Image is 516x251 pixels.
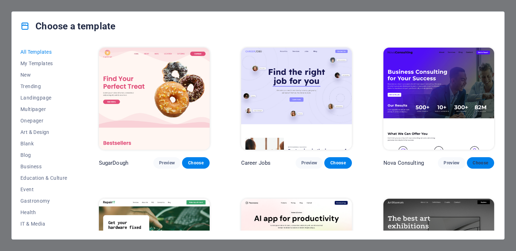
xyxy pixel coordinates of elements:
button: Choose [182,157,209,169]
button: Preview [296,157,323,169]
button: Preview [153,157,181,169]
button: Art & Design [20,126,67,138]
button: Education & Culture [20,172,67,184]
span: Onepager [20,118,67,124]
h4: Choose a template [20,20,115,32]
button: Choose [467,157,494,169]
span: Blog [20,152,67,158]
button: New [20,69,67,81]
span: Landingpage [20,95,67,101]
span: Event [20,187,67,192]
button: Trending [20,81,67,92]
button: Gastronomy [20,195,67,207]
img: Career Jobs [241,48,352,150]
p: Nova Consulting [383,159,424,166]
span: Gastronomy [20,198,67,204]
img: Nova Consulting [383,48,494,150]
span: Choose [188,160,204,166]
button: Choose [324,157,352,169]
span: Multipager [20,106,67,112]
span: All Templates [20,49,67,55]
span: Preview [444,160,459,166]
span: Trending [20,83,67,89]
span: Business [20,164,67,169]
span: Education & Culture [20,175,67,181]
button: Business [20,161,67,172]
p: SugarDough [99,159,128,166]
span: Health [20,209,67,215]
span: IT & Media [20,221,67,227]
button: All Templates [20,46,67,58]
p: Career Jobs [241,159,271,166]
span: Blank [20,141,67,146]
button: Health [20,207,67,218]
img: SugarDough [99,48,210,150]
span: Choose [330,160,346,166]
span: Art & Design [20,129,67,135]
button: Event [20,184,67,195]
button: My Templates [20,58,67,69]
button: Multipager [20,103,67,115]
button: Landingpage [20,92,67,103]
span: Preview [301,160,317,166]
button: Preview [438,157,465,169]
span: My Templates [20,61,67,66]
button: Blog [20,149,67,161]
span: Preview [159,160,175,166]
span: Choose [473,160,488,166]
button: IT & Media [20,218,67,230]
button: Blank [20,138,67,149]
button: Legal & Finance [20,230,67,241]
button: Onepager [20,115,67,126]
span: New [20,72,67,78]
